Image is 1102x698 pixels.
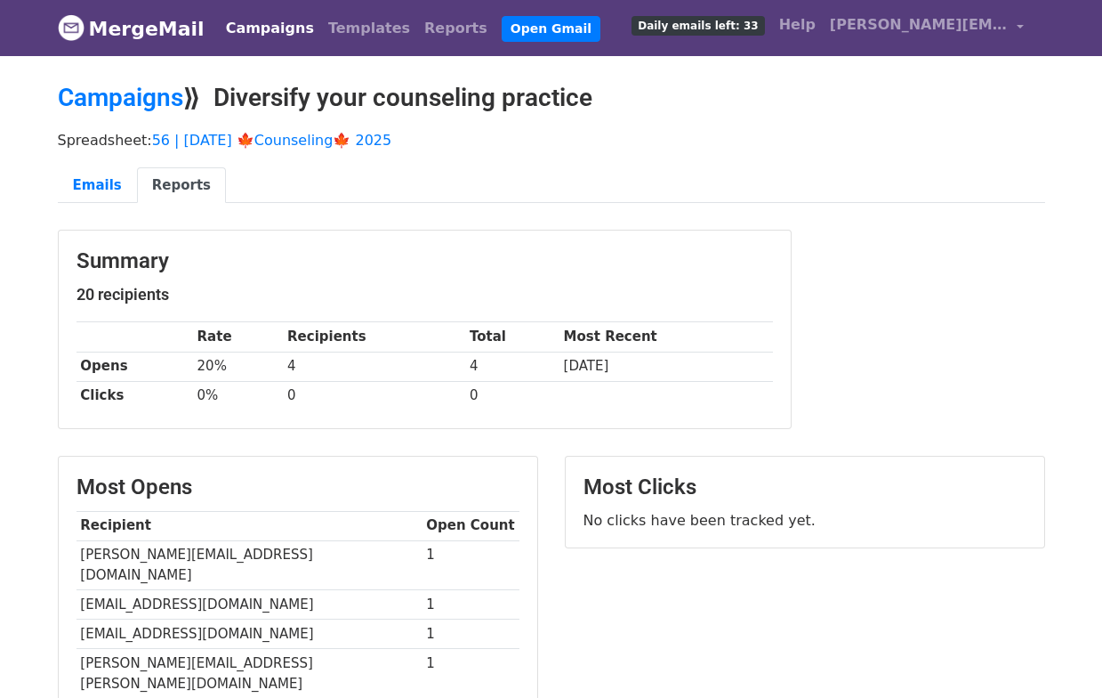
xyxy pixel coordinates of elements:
[76,511,422,540] th: Recipient
[193,352,284,381] td: 20%
[76,590,422,620] td: [EMAIL_ADDRESS][DOMAIN_NAME]
[76,285,773,304] h5: 20 recipients
[58,131,1045,150] p: Spreadsheet:
[559,352,773,381] td: [DATE]
[422,649,519,698] td: 1
[219,11,321,46] a: Campaigns
[193,381,284,410] td: 0%
[422,620,519,649] td: 1
[465,381,559,410] td: 0
[830,14,1008,36] span: [PERSON_NAME][EMAIL_ADDRESS][DOMAIN_NAME]
[283,322,465,352] th: Recipients
[76,248,773,274] h3: Summary
[772,7,823,43] a: Help
[583,475,1026,500] h3: Most Clicks
[58,83,183,112] a: Campaigns
[152,132,392,149] a: 56 | [DATE] 🍁Counseling🍁 2025
[624,7,771,43] a: Daily emails left: 33
[58,14,84,41] img: MergeMail logo
[58,10,205,47] a: MergeMail
[321,11,417,46] a: Templates
[422,540,519,590] td: 1
[76,649,422,698] td: [PERSON_NAME][EMAIL_ADDRESS][PERSON_NAME][DOMAIN_NAME]
[283,381,465,410] td: 0
[823,7,1031,49] a: [PERSON_NAME][EMAIL_ADDRESS][DOMAIN_NAME]
[137,167,226,204] a: Reports
[465,322,559,352] th: Total
[422,511,519,540] th: Open Count
[283,352,465,381] td: 4
[76,620,422,649] td: [EMAIL_ADDRESS][DOMAIN_NAME]
[76,475,519,500] h3: Most Opens
[58,167,137,204] a: Emails
[631,16,764,36] span: Daily emails left: 33
[583,511,1026,530] p: No clicks have been tracked yet.
[193,322,284,352] th: Rate
[76,381,193,410] th: Clicks
[76,540,422,590] td: [PERSON_NAME][EMAIL_ADDRESS][DOMAIN_NAME]
[422,590,519,620] td: 1
[76,352,193,381] th: Opens
[58,83,1045,113] h2: ⟫ Diversify your counseling practice
[559,322,773,352] th: Most Recent
[417,11,495,46] a: Reports
[465,352,559,381] td: 4
[502,16,600,42] a: Open Gmail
